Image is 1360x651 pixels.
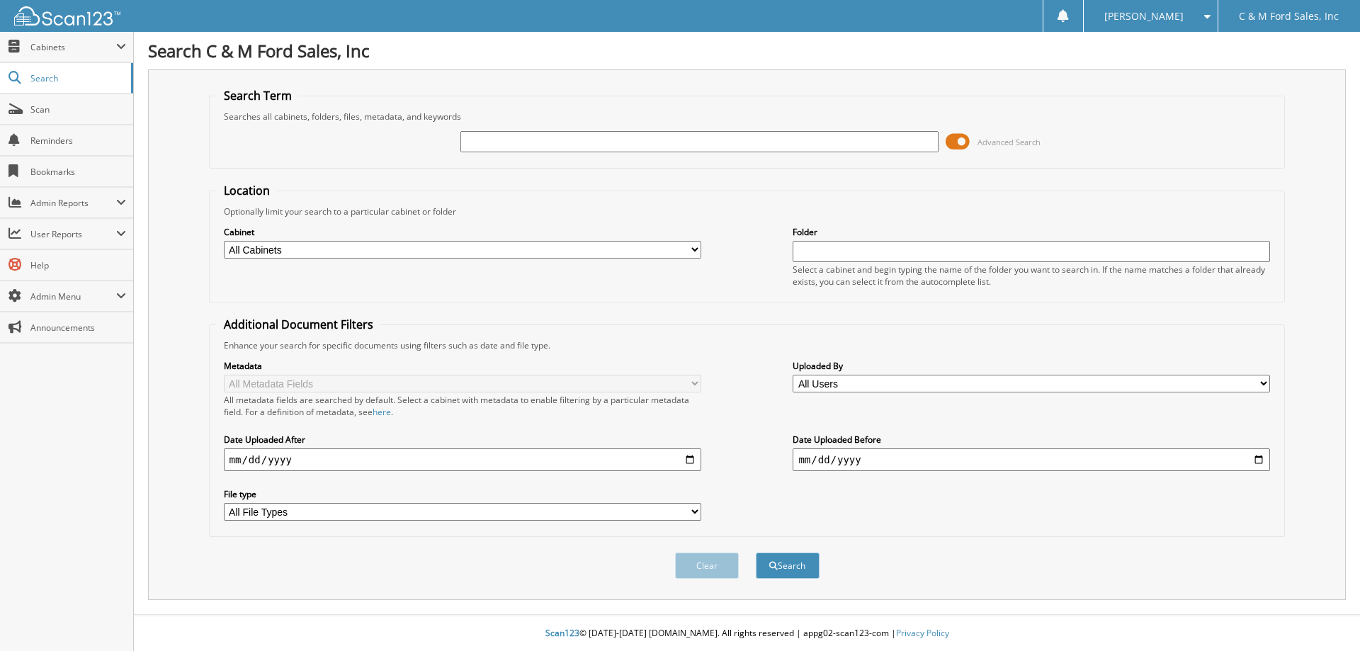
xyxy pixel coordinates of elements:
div: Optionally limit your search to a particular cabinet or folder [217,205,1278,217]
span: Bookmarks [30,166,126,178]
div: All metadata fields are searched by default. Select a cabinet with metadata to enable filtering b... [224,394,701,418]
img: scan123-logo-white.svg [14,6,120,26]
label: Date Uploaded After [224,434,701,446]
button: Clear [675,553,739,579]
a: Privacy Policy [896,627,949,639]
span: Advanced Search [977,137,1041,147]
legend: Additional Document Filters [217,317,380,332]
span: C & M Ford Sales, Inc [1239,12,1339,21]
label: Metadata [224,360,701,372]
label: Uploaded By [793,360,1270,372]
legend: Search Term [217,88,299,103]
span: [PERSON_NAME] [1104,12,1184,21]
legend: Location [217,183,277,198]
input: start [224,448,701,471]
span: Reminders [30,135,126,147]
span: Help [30,259,126,271]
a: here [373,406,391,418]
div: Select a cabinet and begin typing the name of the folder you want to search in. If the name match... [793,264,1270,288]
iframe: Chat Widget [1289,583,1360,651]
span: Admin Reports [30,197,116,209]
h1: Search C & M Ford Sales, Inc [148,39,1346,62]
span: Scan123 [545,627,579,639]
div: Searches all cabinets, folders, files, metadata, and keywords [217,111,1278,123]
label: Cabinet [224,226,701,238]
span: User Reports [30,228,116,240]
label: Date Uploaded Before [793,434,1270,446]
div: Enhance your search for specific documents using filters such as date and file type. [217,339,1278,351]
label: Folder [793,226,1270,238]
div: © [DATE]-[DATE] [DOMAIN_NAME]. All rights reserved | appg02-scan123-com | [134,616,1360,651]
span: Admin Menu [30,290,116,302]
input: end [793,448,1270,471]
span: Cabinets [30,41,116,53]
label: File type [224,488,701,500]
span: Scan [30,103,126,115]
span: Announcements [30,322,126,334]
span: Search [30,72,124,84]
button: Search [756,553,820,579]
